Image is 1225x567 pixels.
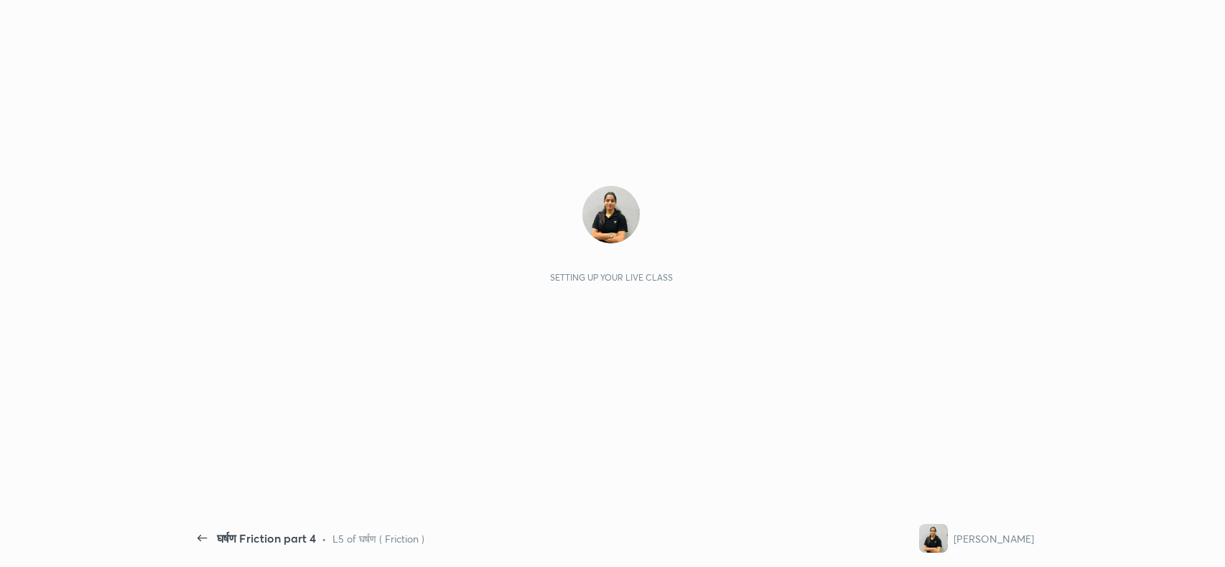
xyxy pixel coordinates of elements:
[919,524,948,553] img: 328e836ca9b34a41ab6820f4758145ba.jpg
[954,531,1034,546] div: [PERSON_NAME]
[322,531,327,546] div: •
[582,186,640,243] img: 328e836ca9b34a41ab6820f4758145ba.jpg
[332,531,424,546] div: L5 of घर्षण ( Friction )
[217,530,316,547] div: घर्षण Friction part 4
[550,272,673,283] div: Setting up your live class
